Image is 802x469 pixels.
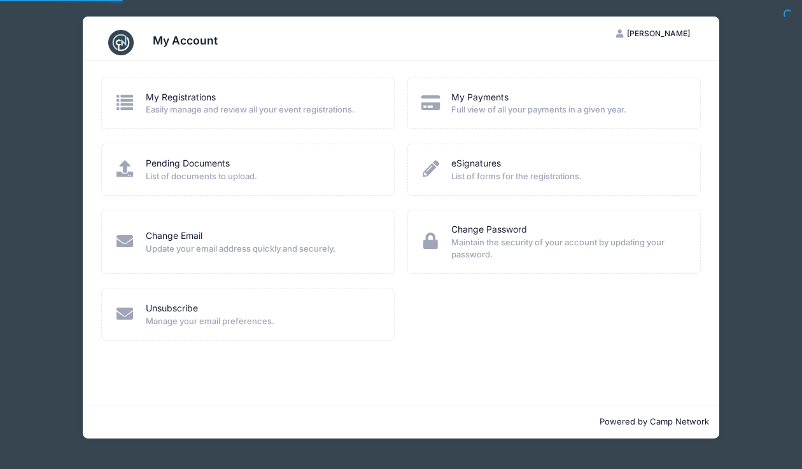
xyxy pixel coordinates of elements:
span: List of forms for the registrations. [451,170,684,183]
p: Powered by Camp Network [93,416,709,428]
button: [PERSON_NAME] [605,23,701,44]
a: My Payments [451,91,509,104]
span: Maintain the security of your account by updating your password. [451,236,684,261]
a: Unsubscribe [146,302,198,315]
h3: My Account [153,34,218,47]
span: [PERSON_NAME] [627,29,690,38]
span: Full view of all your payments in a given year. [451,104,684,116]
img: CampNetwork [108,30,134,55]
span: Update your email address quickly and securely. [146,243,378,255]
a: Change Email [146,229,202,243]
span: List of documents to upload. [146,170,378,183]
span: Manage your email preferences. [146,315,378,328]
a: eSignatures [451,157,501,170]
a: My Registrations [146,91,216,104]
a: Change Password [451,223,527,236]
a: Pending Documents [146,157,230,170]
span: Easily manage and review all your event registrations. [146,104,378,116]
